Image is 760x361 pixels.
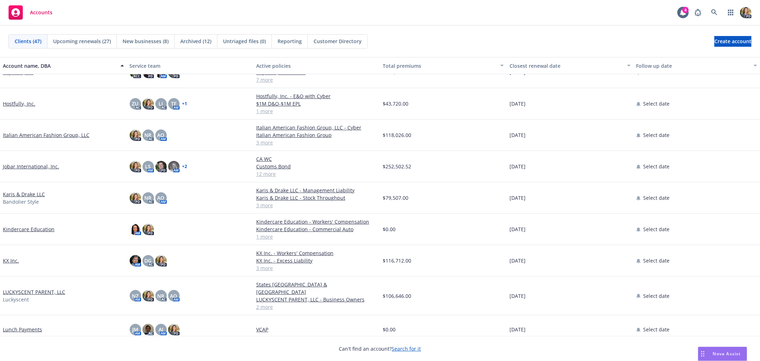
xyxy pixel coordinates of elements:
img: photo [168,324,180,335]
div: Drag to move [698,347,707,361]
span: $43,720.00 [383,100,409,107]
a: Kindercare Education [3,225,55,233]
span: [DATE] [510,225,526,233]
span: DG [145,257,152,264]
button: Closest renewal date [507,57,634,74]
div: Account name, DBA [3,62,116,70]
span: Select date [643,131,670,139]
span: Can't find an account? [339,345,421,352]
span: AJ [159,326,163,333]
img: photo [740,7,751,18]
span: $116,712.00 [383,257,412,264]
span: AO [157,131,165,139]
span: [DATE] [510,163,526,170]
span: AO [157,194,165,202]
a: CA WC [256,155,377,163]
span: Select date [643,326,670,333]
span: [DATE] [510,131,526,139]
div: Total premiums [383,62,496,70]
span: Customer Directory [314,37,362,45]
span: [DATE] [510,194,526,202]
span: AO [170,292,177,300]
a: 1 more [256,233,377,240]
a: LUCKYSCENT PARENT, LLC - Business Owners [256,296,377,303]
span: JM [132,326,138,333]
span: $0.00 [383,225,396,233]
img: photo [143,98,154,110]
span: Create account [714,35,751,48]
a: 3 more [256,139,377,146]
img: photo [130,224,141,235]
img: photo [130,192,141,204]
a: + 2 [182,164,187,169]
span: ZU [132,100,139,107]
span: $118,026.00 [383,131,412,139]
span: $106,646.00 [383,292,412,300]
a: $1M D&O-$1M EPL [256,100,377,107]
a: KX Inc. - Excess Liability [256,257,377,264]
img: photo [155,161,167,172]
div: Service team [130,62,251,70]
span: Upcoming renewals (27) [53,37,111,45]
span: $252,502.52 [383,163,412,170]
span: New businesses (8) [123,37,169,45]
button: Nova Assist [698,347,747,361]
span: NR [157,292,165,300]
div: 4 [682,7,689,13]
a: Customs Bond [256,163,377,170]
span: NR [145,131,152,139]
a: KX Inc. [3,257,19,264]
button: Total premiums [380,57,507,74]
img: photo [168,161,180,172]
a: Italian American Fashion Group, LLC [3,131,89,139]
span: NZ [132,292,139,300]
span: Untriaged files (0) [223,37,266,45]
a: Karis & Drake LLC - Management Liability [256,187,377,194]
div: Follow up date [636,62,750,70]
span: [DATE] [510,257,526,264]
a: Kindercare Education - Commercial Auto [256,225,377,233]
span: Select date [643,225,670,233]
a: Hostfully, Inc. [3,100,35,107]
span: [DATE] [510,326,526,333]
span: [DATE] [510,292,526,300]
a: 3 more [256,202,377,209]
span: Archived (12) [180,37,211,45]
a: Search [707,5,722,20]
div: Active policies [256,62,377,70]
img: photo [130,161,141,172]
button: Active policies [253,57,380,74]
a: Italian American Fashion Group, LLC - Cyber [256,124,377,131]
span: Select date [643,100,670,107]
a: 3 more [256,264,377,272]
a: Switch app [724,5,738,20]
span: Accounts [30,10,52,15]
span: LS [145,163,151,170]
a: Report a Bug [691,5,705,20]
img: photo [130,129,141,141]
span: Luckyscent [3,296,29,303]
a: Lunch Payments [3,326,42,333]
span: NR [145,194,152,202]
button: Service team [127,57,254,74]
span: Reporting [278,37,302,45]
img: photo [143,224,154,235]
span: TF [171,100,176,107]
a: 12 more [256,170,377,178]
a: Kindercare Education - Workers' Compensation [256,218,377,225]
img: photo [155,255,167,266]
span: [DATE] [510,100,526,107]
a: 1 more [256,107,377,115]
a: + 1 [182,102,187,106]
a: Karis & Drake LLC - Stock Throughput [256,194,377,202]
a: Karis & Drake LLC [3,190,45,198]
a: VCAP [256,326,377,333]
div: Closest renewal date [510,62,623,70]
span: $79,507.00 [383,194,409,202]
